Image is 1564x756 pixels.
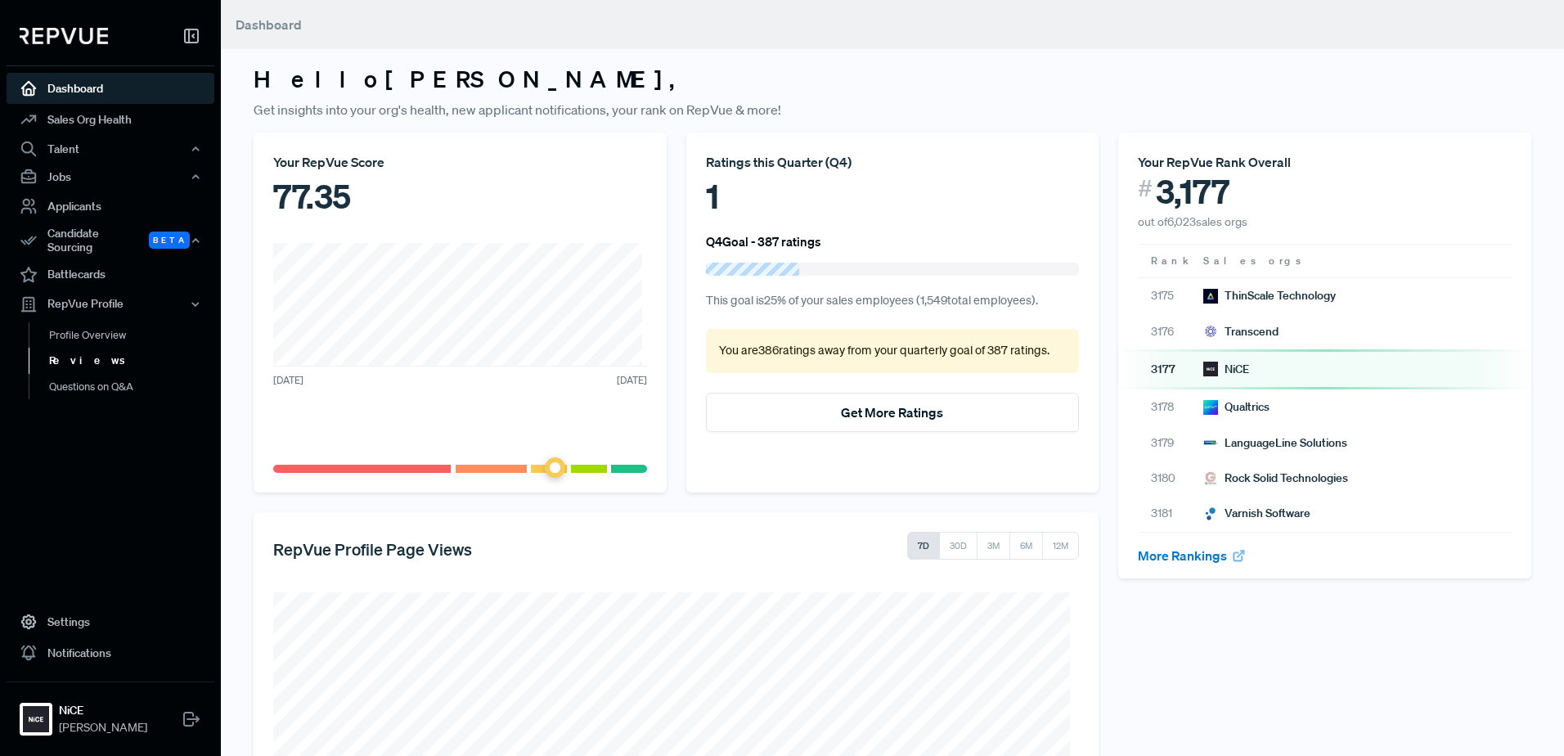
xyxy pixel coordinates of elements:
div: ThinScale Technology [1203,287,1336,304]
span: Beta [149,232,190,249]
span: 3179 [1151,434,1190,452]
div: LanguageLine Solutions [1203,434,1347,452]
div: Candidate Sourcing [7,222,214,259]
img: NiCE [1203,362,1218,376]
img: Qualtrics [1203,400,1218,415]
img: Varnish Software [1203,506,1218,521]
button: Get More Ratings [706,393,1080,432]
h3: Hello [PERSON_NAME] , [254,65,1531,93]
a: More Rankings [1138,547,1246,564]
h5: RepVue Profile Page Views [273,539,472,559]
span: [PERSON_NAME] [59,719,147,736]
img: Transcend [1203,324,1218,339]
span: Sales orgs [1203,254,1304,268]
a: Settings [7,606,214,637]
div: Qualtrics [1203,398,1270,416]
span: Dashboard [236,16,302,33]
a: Dashboard [7,73,214,104]
span: 3181 [1151,505,1190,522]
div: Transcend [1203,323,1279,340]
button: 6M [1009,532,1043,560]
div: Rock Solid Technologies [1203,470,1348,487]
strong: NiCE [59,702,147,719]
div: 1 [706,172,1080,221]
button: Jobs [7,163,214,191]
span: Your RepVue Rank Overall [1138,154,1291,170]
span: 3178 [1151,398,1190,416]
div: Varnish Software [1203,505,1310,522]
a: Questions on Q&A [29,374,236,400]
a: Applicants [7,191,214,222]
a: Reviews [29,348,236,374]
img: NiCE [23,706,49,732]
button: Candidate Sourcing Beta [7,222,214,259]
p: This goal is 25 % of your sales employees ( 1,549 total employees). [706,292,1080,310]
button: RepVue Profile [7,290,214,318]
img: Rock Solid Technologies [1203,471,1218,486]
button: 30D [939,532,978,560]
span: Rank [1151,254,1190,268]
p: You are 386 ratings away from your quarterly goal of 387 ratings . [719,342,1067,360]
div: Ratings this Quarter ( Q4 ) [706,152,1080,172]
div: NiCE [1203,361,1249,378]
span: # [1138,172,1153,205]
div: Your RepVue Score [273,152,647,172]
span: 3180 [1151,470,1190,487]
button: 7D [907,532,940,560]
a: NiCENiCE[PERSON_NAME] [7,682,214,743]
button: 12M [1042,532,1079,560]
span: 3177 [1151,361,1190,378]
img: ThinScale Technology [1203,289,1218,304]
a: Profile Overview [29,322,236,349]
a: Notifications [7,637,214,668]
div: 77.35 [273,172,647,221]
a: Battlecards [7,259,214,290]
a: Sales Org Health [7,104,214,135]
span: 3176 [1151,323,1190,340]
span: [DATE] [617,373,647,388]
p: Get insights into your org's health, new applicant notifications, your rank on RepVue & more! [254,100,1531,119]
span: [DATE] [273,373,303,388]
h6: Q4 Goal - 387 ratings [706,234,821,249]
span: 3,177 [1156,172,1229,211]
img: RepVue [20,28,108,44]
button: Talent [7,135,214,163]
button: 3M [977,532,1010,560]
span: out of 6,023 sales orgs [1138,214,1247,229]
span: 3175 [1151,287,1190,304]
img: LanguageLine Solutions [1203,435,1218,450]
